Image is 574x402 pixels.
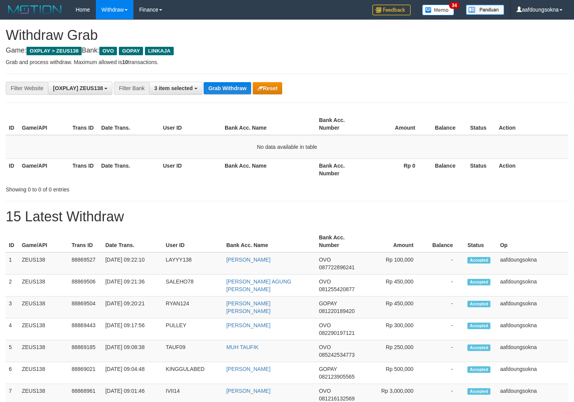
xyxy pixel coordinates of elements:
td: [DATE] 09:20:21 [102,297,163,318]
th: Balance [427,158,467,180]
th: Trans ID [69,113,98,135]
th: User ID [160,158,222,180]
span: OVO [319,388,331,394]
td: - [425,318,464,340]
td: 88869443 [69,318,102,340]
td: LAYYY138 [163,252,223,275]
td: 1 [6,252,19,275]
td: - [425,340,464,362]
th: ID [6,231,19,252]
span: Accepted [467,388,490,395]
th: Status [467,158,496,180]
th: Bank Acc. Name [223,231,316,252]
th: Rp 0 [367,158,427,180]
th: Status [467,113,496,135]
span: 3 item selected [154,85,192,91]
a: [PERSON_NAME] [226,366,270,372]
td: KINGGULABED [163,362,223,384]
td: ZEUS138 [19,362,69,384]
h1: Withdraw Grab [6,28,568,43]
span: GOPAY [119,47,143,55]
a: [PERSON_NAME] AGUNG [PERSON_NAME] [226,278,291,292]
td: Rp 500,000 [366,362,425,384]
span: [OXPLAY] ZEUS138 [53,85,103,91]
td: 88869506 [69,275,102,297]
div: Filter Bank [114,82,149,95]
span: OVO [319,257,331,263]
button: Grab Withdraw [204,82,251,94]
span: OVO [319,344,331,350]
span: Copy 085242534773 to clipboard [319,352,355,358]
td: SALEHO78 [163,275,223,297]
td: aafdoungsokna [497,318,568,340]
td: ZEUS138 [19,252,69,275]
th: Trans ID [69,158,98,180]
th: Bank Acc. Number [316,113,367,135]
td: aafdoungsokna [497,252,568,275]
span: Copy 082290197121 to clipboard [319,330,355,336]
th: User ID [163,231,223,252]
a: [PERSON_NAME] [PERSON_NAME] [226,300,270,314]
span: LINKAJA [145,47,174,55]
td: - [425,297,464,318]
span: OVO [99,47,117,55]
td: ZEUS138 [19,275,69,297]
th: Game/API [19,158,69,180]
span: Copy 081216132569 to clipboard [319,395,355,402]
button: 3 item selected [149,82,202,95]
th: User ID [160,113,222,135]
td: [DATE] 09:08:38 [102,340,163,362]
span: GOPAY [319,366,337,372]
td: Rp 450,000 [366,297,425,318]
td: aafdoungsokna [497,362,568,384]
td: Rp 300,000 [366,318,425,340]
th: Balance [425,231,464,252]
img: panduan.png [466,5,504,15]
span: OVO [319,278,331,285]
th: ID [6,113,19,135]
td: 6 [6,362,19,384]
img: Button%20Memo.svg [422,5,454,15]
h1: 15 Latest Withdraw [6,209,568,224]
span: Accepted [467,366,490,373]
th: Date Trans. [102,231,163,252]
a: [PERSON_NAME] [226,322,270,328]
td: [DATE] 09:22:10 [102,252,163,275]
td: 88869021 [69,362,102,384]
button: [OXPLAY] ZEUS138 [48,82,112,95]
a: [PERSON_NAME] [226,388,270,394]
span: GOPAY [319,300,337,306]
p: Grab and process withdraw. Maximum allowed is transactions. [6,58,568,66]
th: Action [496,158,568,180]
span: OXPLAY > ZEUS138 [26,47,82,55]
img: MOTION_logo.png [6,4,64,15]
td: - [425,252,464,275]
img: Feedback.jpg [372,5,411,15]
td: Rp 100,000 [366,252,425,275]
td: ZEUS138 [19,340,69,362]
td: Rp 450,000 [366,275,425,297]
td: 3 [6,297,19,318]
span: 34 [449,2,459,9]
span: Accepted [467,323,490,329]
td: - [425,362,464,384]
th: Action [496,113,568,135]
th: Amount [366,231,425,252]
th: Amount [367,113,427,135]
th: Bank Acc. Name [222,113,316,135]
h4: Game: Bank: [6,47,568,54]
td: ZEUS138 [19,297,69,318]
td: 88869504 [69,297,102,318]
th: Trans ID [69,231,102,252]
td: aafdoungsokna [497,340,568,362]
th: Bank Acc. Number [316,158,367,180]
th: Balance [427,113,467,135]
span: Copy 081220189420 to clipboard [319,308,355,314]
div: Filter Website [6,82,48,95]
td: [DATE] 09:21:36 [102,275,163,297]
th: Date Trans. [98,158,160,180]
td: - [425,275,464,297]
a: [PERSON_NAME] [226,257,270,263]
th: Date Trans. [98,113,160,135]
a: MUH TAUFIK [226,344,258,350]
